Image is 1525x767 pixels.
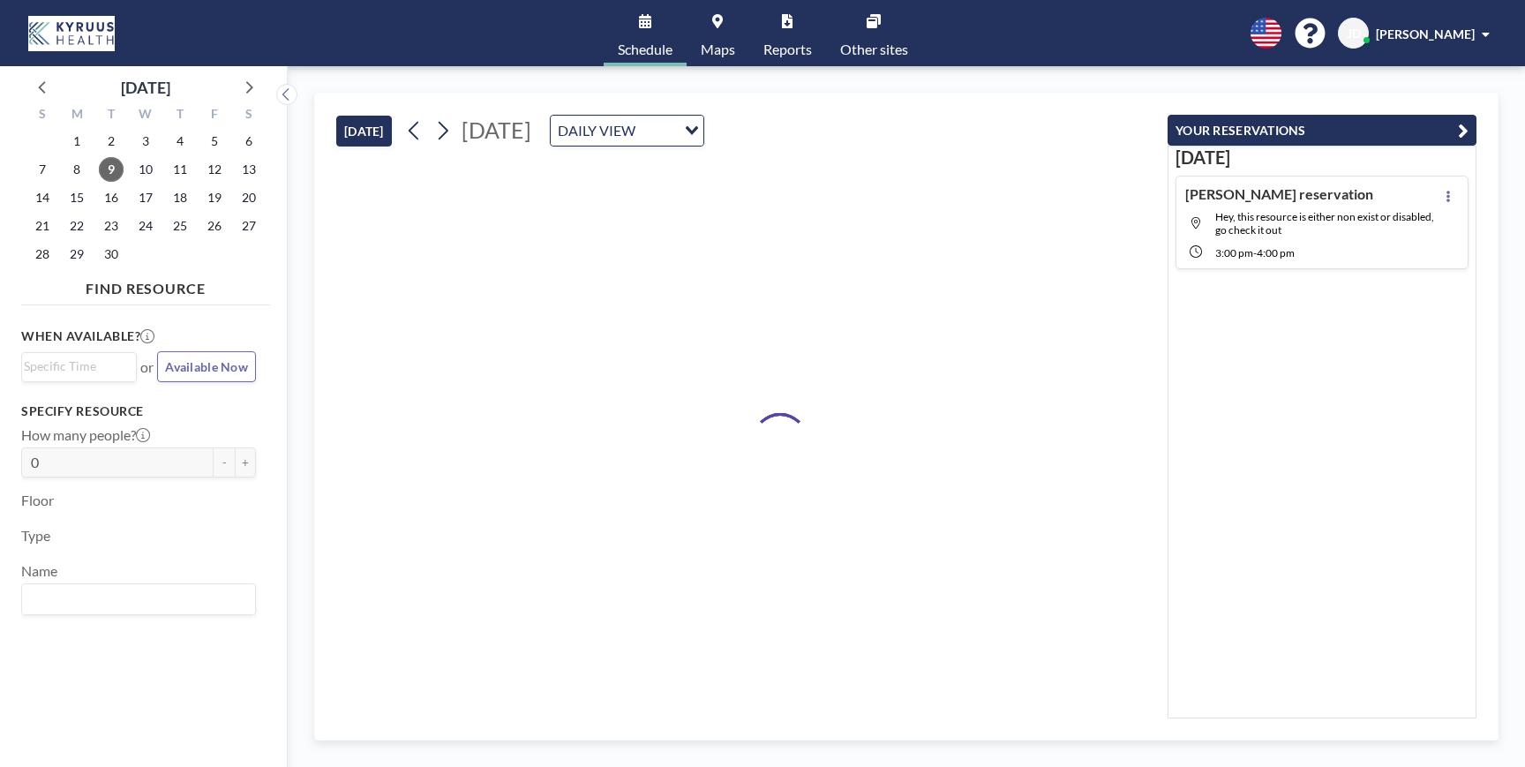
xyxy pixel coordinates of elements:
div: T [162,104,197,127]
label: Type [21,527,50,545]
input: Search for option [24,357,126,376]
input: Search for option [641,119,674,142]
span: Friday, September 19, 2025 [202,185,227,210]
span: DAILY VIEW [554,119,639,142]
span: or [140,358,154,376]
span: Available Now [165,359,248,374]
span: Maps [701,42,735,56]
div: [DATE] [121,75,170,100]
input: Search for option [24,588,245,611]
span: Reports [763,42,812,56]
h3: [DATE] [1176,147,1469,169]
span: Monday, September 29, 2025 [64,242,89,267]
span: Wednesday, September 17, 2025 [133,185,158,210]
span: Friday, September 5, 2025 [202,129,227,154]
span: Monday, September 1, 2025 [64,129,89,154]
span: Thursday, September 18, 2025 [168,185,192,210]
span: JD [1347,26,1361,41]
span: Monday, September 15, 2025 [64,185,89,210]
div: Search for option [551,116,703,146]
span: Wednesday, September 3, 2025 [133,129,158,154]
button: + [235,447,256,477]
img: organization-logo [28,16,115,51]
span: Sunday, September 14, 2025 [30,185,55,210]
span: 3:00 PM [1215,246,1253,259]
div: F [197,104,231,127]
span: Tuesday, September 30, 2025 [99,242,124,267]
span: Wednesday, September 10, 2025 [133,157,158,182]
label: Name [21,562,57,580]
h3: Specify resource [21,403,256,419]
span: Hey, this resource is either non exist or disabled, go check it out [1215,210,1434,237]
span: Schedule [618,42,672,56]
span: Monday, September 8, 2025 [64,157,89,182]
span: Wednesday, September 24, 2025 [133,214,158,238]
span: Friday, September 12, 2025 [202,157,227,182]
span: Sunday, September 7, 2025 [30,157,55,182]
span: Tuesday, September 23, 2025 [99,214,124,238]
span: [DATE] [462,117,531,143]
span: Sunday, September 21, 2025 [30,214,55,238]
label: Floor [21,492,54,509]
span: Friday, September 26, 2025 [202,214,227,238]
span: Tuesday, September 2, 2025 [99,129,124,154]
button: [DATE] [336,116,392,147]
span: Saturday, September 13, 2025 [237,157,261,182]
div: S [231,104,266,127]
label: How many people? [21,426,150,444]
button: Available Now [157,351,256,382]
div: W [129,104,163,127]
div: Search for option [22,584,255,614]
span: Sunday, September 28, 2025 [30,242,55,267]
span: Other sites [840,42,908,56]
span: Saturday, September 20, 2025 [237,185,261,210]
h4: [PERSON_NAME] reservation [1185,185,1373,203]
div: Search for option [22,353,136,380]
span: Thursday, September 25, 2025 [168,214,192,238]
button: YOUR RESERVATIONS [1168,115,1476,146]
span: Saturday, September 6, 2025 [237,129,261,154]
span: Monday, September 22, 2025 [64,214,89,238]
button: - [214,447,235,477]
span: - [1253,246,1257,259]
div: S [26,104,60,127]
span: Saturday, September 27, 2025 [237,214,261,238]
span: Tuesday, September 9, 2025 [99,157,124,182]
span: Thursday, September 4, 2025 [168,129,192,154]
h4: FIND RESOURCE [21,273,270,297]
span: 4:00 PM [1257,246,1295,259]
span: Tuesday, September 16, 2025 [99,185,124,210]
div: T [94,104,129,127]
div: M [60,104,94,127]
span: [PERSON_NAME] [1376,26,1475,41]
span: Thursday, September 11, 2025 [168,157,192,182]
